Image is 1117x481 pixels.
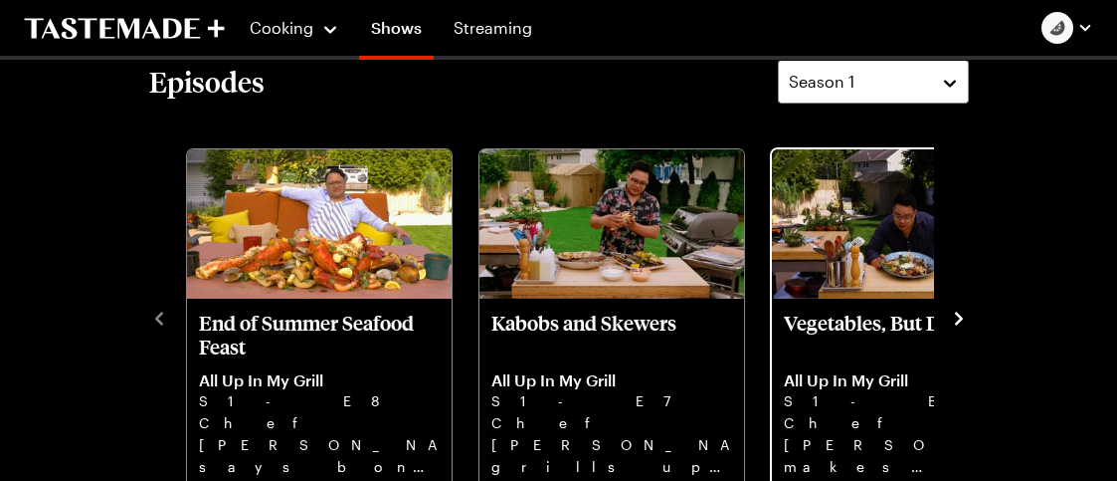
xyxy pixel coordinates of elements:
[772,149,1036,299] img: Vegetables, But Delicious
[491,311,732,359] p: Kabobs and Skewers
[778,60,969,104] button: Season 1
[491,370,732,390] p: All Up In My Grill
[491,390,732,412] p: S1 - E7
[187,149,452,299] img: End of Summer Seafood Feast
[199,311,440,476] a: End of Summer Seafood Feast
[199,311,440,359] p: End of Summer Seafood Feast
[1041,12,1093,44] button: Profile picture
[149,305,169,329] button: navigate to previous item
[491,412,732,476] p: Chef [PERSON_NAME] grills up a Mediterranean-inspired feast of beef and shrimp kabobs with tomato...
[149,64,265,100] h2: Episodes
[199,370,440,390] p: All Up In My Grill
[784,311,1024,359] p: Vegetables, But Delicious
[250,18,313,37] span: Cooking
[479,149,744,299] img: Kabobs and Skewers
[784,311,1024,476] a: Vegetables, But Delicious
[199,412,440,476] p: Chef [PERSON_NAME] says bon voyage to summer with a giant seafood feast of lobster, crab, clams, ...
[784,370,1024,390] p: All Up In My Grill
[784,390,1024,412] p: S1 - E6
[24,17,225,40] a: To Tastemade Home Page
[199,390,440,412] p: S1 - E8
[249,4,339,52] button: Cooking
[359,4,434,60] a: Shows
[1041,12,1073,44] img: Profile picture
[949,305,969,329] button: navigate to next item
[491,311,732,476] a: Kabobs and Skewers
[789,70,854,94] span: Season 1
[784,412,1024,476] p: Chef [PERSON_NAME] makes vegetables the main course with savory trumpet mushrooms and spicy ssam ...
